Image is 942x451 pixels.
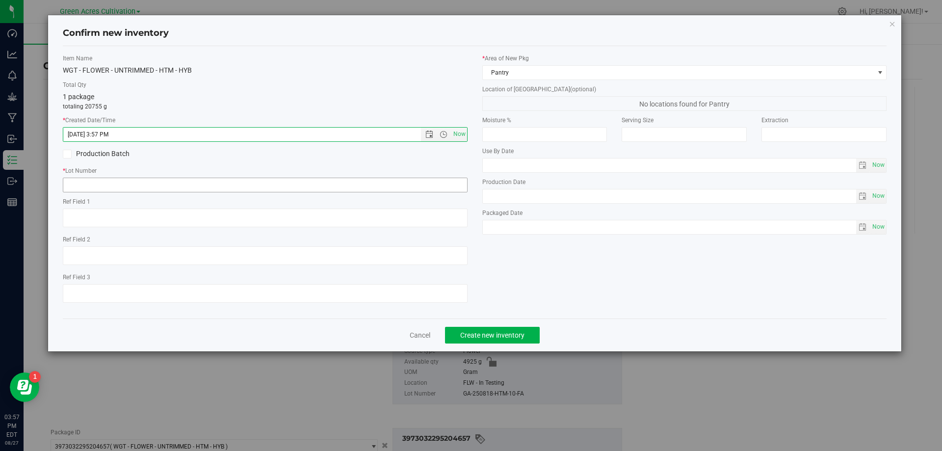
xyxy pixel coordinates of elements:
[482,178,887,186] label: Production Date
[445,327,540,344] button: Create new inventory
[63,54,468,63] label: Item Name
[870,220,886,234] span: select
[482,54,887,63] label: Area of New Pkg
[483,66,874,80] span: Pantry
[856,159,870,172] span: select
[63,65,468,76] div: WGT - FLOWER - UNTRIMMED - HTM - HYB
[870,189,886,203] span: select
[63,80,468,89] label: Total Qty
[435,131,452,138] span: Open the time view
[63,273,468,282] label: Ref Field 3
[10,372,39,402] iframe: Resource center
[63,27,169,40] h4: Confirm new inventory
[63,116,468,125] label: Created Date/Time
[29,371,41,383] iframe: Resource center unread badge
[870,220,887,234] span: Set Current date
[870,159,886,172] span: select
[63,166,468,175] label: Lot Number
[482,96,887,111] span: No locations found for Pantry
[63,102,468,111] p: totaling 20755 g
[856,189,870,203] span: select
[482,209,887,217] label: Packaged Date
[482,85,887,94] label: Location of [GEOGRAPHIC_DATA]
[870,189,887,203] span: Set Current date
[451,127,468,141] span: Set Current date
[856,220,870,234] span: select
[622,116,747,125] label: Serving Size
[63,235,468,244] label: Ref Field 2
[870,158,887,172] span: Set Current date
[570,86,596,93] span: (optional)
[460,331,524,339] span: Create new inventory
[482,147,887,156] label: Use By Date
[63,197,468,206] label: Ref Field 1
[761,116,887,125] label: Extraction
[410,330,430,340] a: Cancel
[482,116,607,125] label: Moisture %
[63,93,94,101] span: 1 package
[63,149,258,159] label: Production Batch
[421,131,438,138] span: Open the date view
